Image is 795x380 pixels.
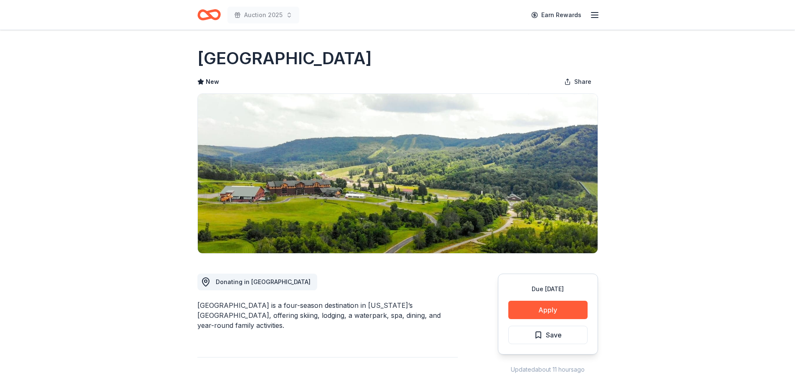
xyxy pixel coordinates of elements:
[206,77,219,87] span: New
[244,10,283,20] span: Auction 2025
[558,73,598,90] button: Share
[508,301,588,319] button: Apply
[574,77,591,87] span: Share
[198,94,598,253] img: Image for Greek Peak Mountain Resort
[498,365,598,375] div: Updated about 11 hours ago
[197,5,221,25] a: Home
[526,8,586,23] a: Earn Rewards
[508,284,588,294] div: Due [DATE]
[227,7,299,23] button: Auction 2025
[216,278,310,285] span: Donating in [GEOGRAPHIC_DATA]
[197,47,372,70] h1: [GEOGRAPHIC_DATA]
[508,326,588,344] button: Save
[197,300,458,330] div: [GEOGRAPHIC_DATA] is a four-season destination in [US_STATE]’s [GEOGRAPHIC_DATA], offering skiing...
[546,330,562,340] span: Save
